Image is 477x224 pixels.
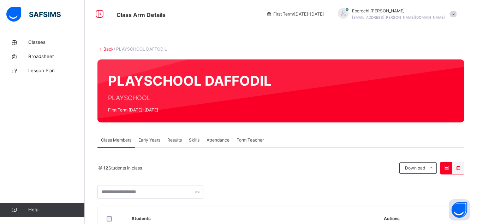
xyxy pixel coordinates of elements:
[237,137,264,143] span: Form Teacher
[266,11,324,17] span: session/term information
[28,67,85,74] span: Lesson Plan
[103,165,108,171] b: 12
[352,8,445,14] span: Eberechi [PERSON_NAME]
[189,137,199,143] span: Skills
[114,46,167,52] span: / PLAYSCHOOL DAFFODIL
[207,137,229,143] span: Attendance
[28,206,84,213] span: Help
[331,8,460,21] div: EberechiOlukayode
[449,199,470,220] button: Open asap
[108,107,272,113] span: First Term [DATE]-[DATE]
[28,53,85,60] span: Broadsheet
[103,165,142,171] span: Students in class
[138,137,160,143] span: Early Years
[405,165,425,171] span: Download
[6,7,61,22] img: safsims
[103,46,114,52] a: Back
[28,39,85,46] span: Classes
[101,137,131,143] span: Class Members
[352,15,445,19] span: [EMAIL_ADDRESS][PERSON_NAME][DOMAIN_NAME]
[117,11,166,18] span: Class Arm Details
[167,137,182,143] span: Results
